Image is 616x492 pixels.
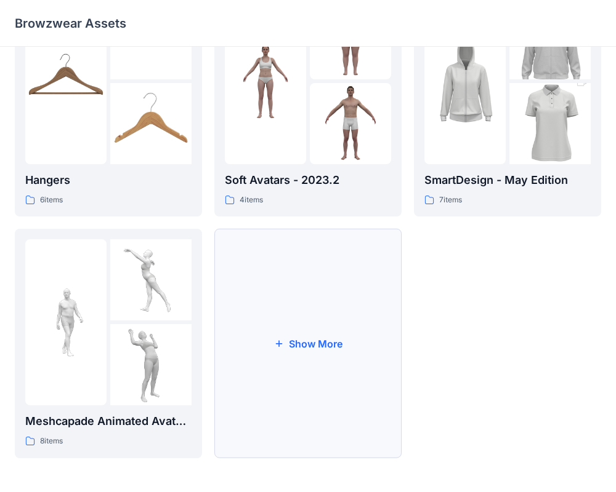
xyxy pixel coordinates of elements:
[25,413,192,430] p: Meshcapade Animated Avatars
[40,194,63,207] p: 6 items
[110,324,192,405] img: folder 3
[25,41,107,122] img: folder 1
[225,172,391,189] p: Soft Avatars - 2023.2
[310,83,391,164] img: folder 3
[509,63,591,184] img: folder 3
[214,229,402,458] button: Show More
[15,15,126,32] p: Browzwear Assets
[40,435,63,448] p: 8 items
[25,282,107,363] img: folder 1
[15,229,202,458] a: folder 1folder 2folder 3Meshcapade Animated Avatars8items
[424,172,591,189] p: SmartDesign - May Edition
[240,194,263,207] p: 4 items
[424,20,506,142] img: folder 1
[110,239,192,320] img: folder 2
[110,83,192,164] img: folder 3
[225,41,306,122] img: folder 1
[25,172,192,189] p: Hangers
[439,194,462,207] p: 7 items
